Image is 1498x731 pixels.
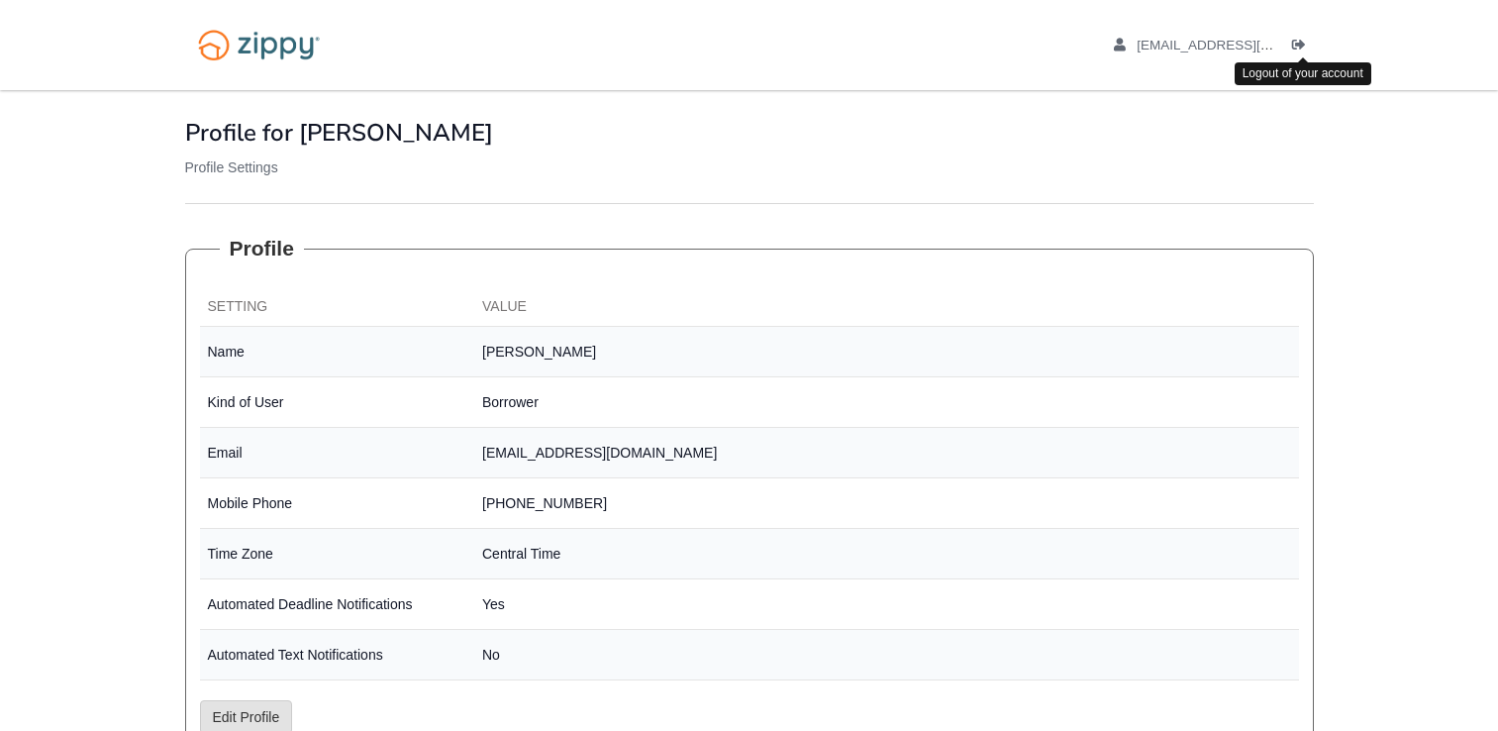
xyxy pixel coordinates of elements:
[200,529,475,579] td: Time Zone
[200,288,475,327] th: Setting
[200,327,475,377] td: Name
[200,478,475,529] td: Mobile Phone
[1114,38,1364,57] a: edit profile
[474,630,1299,680] td: No
[200,630,475,680] td: Automated Text Notifications
[474,428,1299,478] td: [EMAIL_ADDRESS][DOMAIN_NAME]
[220,234,304,263] legend: Profile
[185,20,333,70] img: Logo
[474,327,1299,377] td: [PERSON_NAME]
[474,579,1299,630] td: Yes
[1137,38,1363,52] span: raq2121@myyahoo.com
[474,529,1299,579] td: Central Time
[185,157,1314,177] p: Profile Settings
[185,120,1314,146] h1: Profile for [PERSON_NAME]
[200,377,475,428] td: Kind of User
[474,288,1299,327] th: Value
[1235,62,1371,85] div: Logout of your account
[474,377,1299,428] td: Borrower
[200,579,475,630] td: Automated Deadline Notifications
[474,478,1299,529] td: [PHONE_NUMBER]
[1292,38,1314,57] a: Log out
[200,428,475,478] td: Email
